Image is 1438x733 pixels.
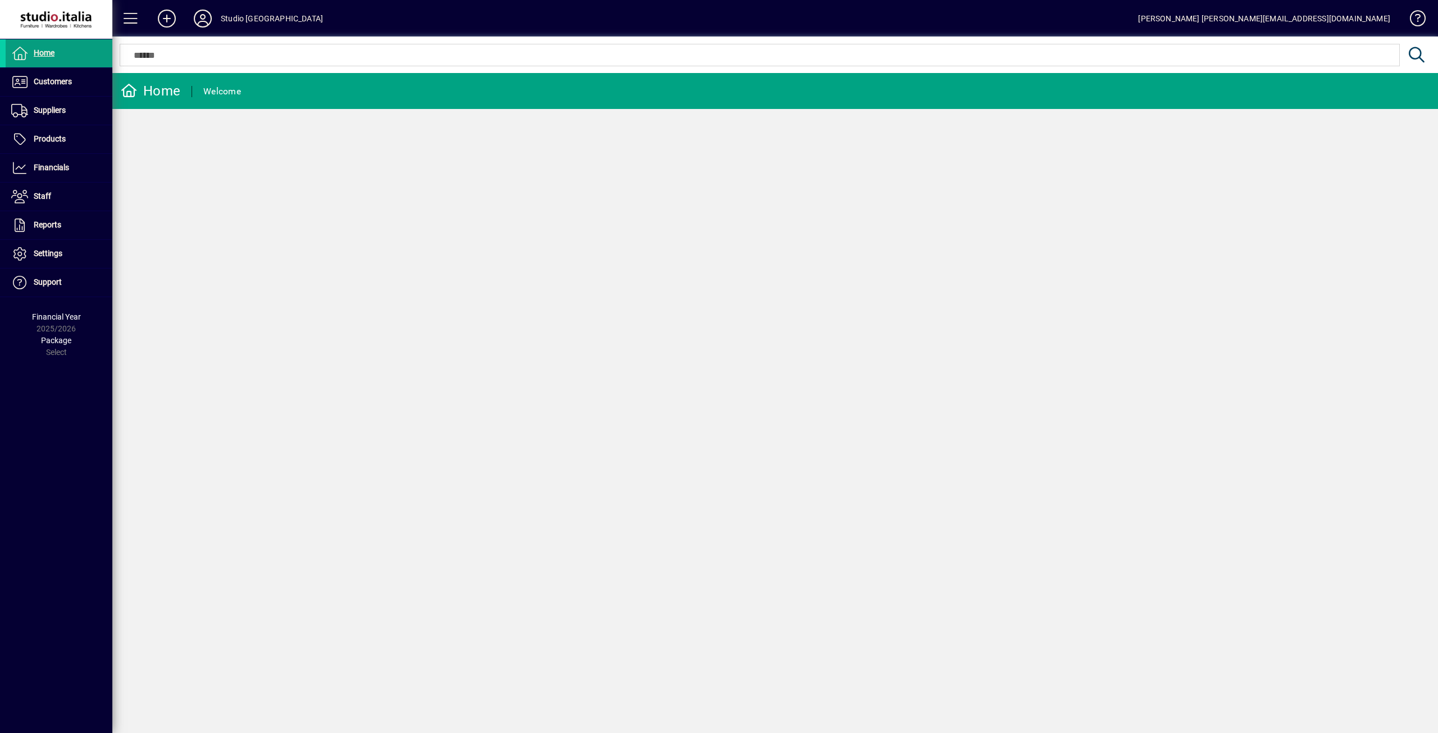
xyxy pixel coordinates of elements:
span: Financials [34,163,69,172]
span: Suppliers [34,106,66,115]
span: Reports [34,220,61,229]
span: Settings [34,249,62,258]
span: Products [34,134,66,143]
div: [PERSON_NAME] [PERSON_NAME][EMAIL_ADDRESS][DOMAIN_NAME] [1138,10,1390,28]
div: Welcome [203,83,241,101]
div: Home [121,82,180,100]
button: Add [149,8,185,29]
span: Customers [34,77,72,86]
a: Settings [6,240,112,268]
span: Financial Year [32,312,81,321]
span: Staff [34,192,51,201]
a: Reports [6,211,112,239]
span: Support [34,277,62,286]
button: Profile [185,8,221,29]
a: Suppliers [6,97,112,125]
a: Support [6,268,112,297]
a: Staff [6,183,112,211]
a: Customers [6,68,112,96]
a: Financials [6,154,112,182]
div: Studio [GEOGRAPHIC_DATA] [221,10,323,28]
a: Knowledge Base [1401,2,1424,39]
a: Products [6,125,112,153]
span: Package [41,336,71,345]
span: Home [34,48,54,57]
